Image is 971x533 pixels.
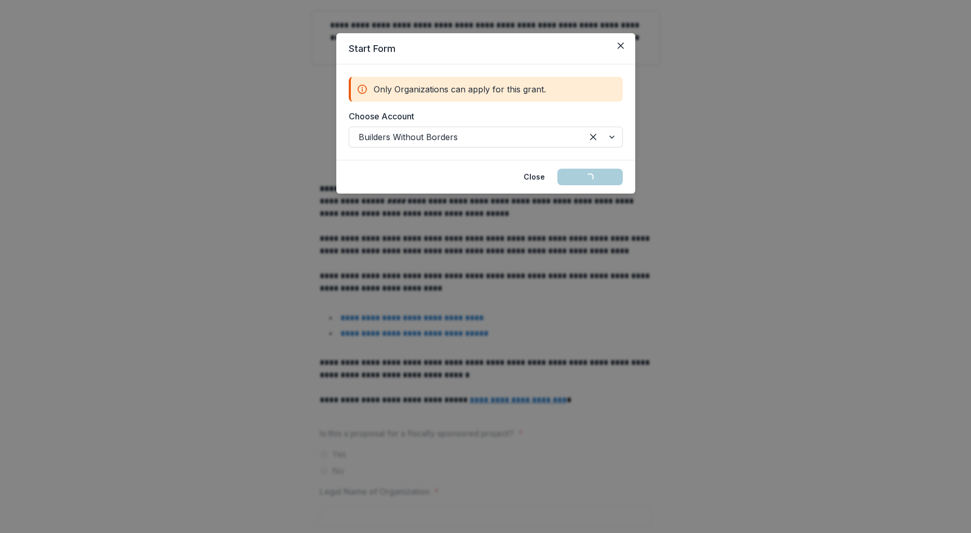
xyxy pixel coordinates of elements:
header: Start Form [336,33,635,64]
button: Close [517,169,551,185]
div: Clear selected options [585,129,601,145]
button: Close [612,37,629,54]
label: Choose Account [349,110,617,122]
div: Only Organizations can apply for this grant. [349,77,623,102]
